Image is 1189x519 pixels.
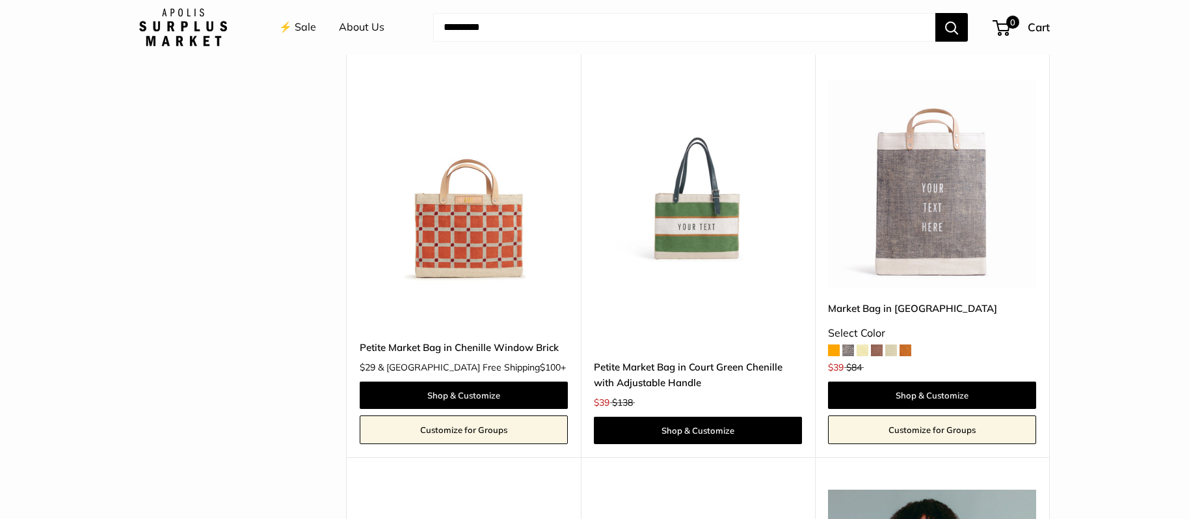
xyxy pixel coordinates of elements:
a: 0 Cart [994,17,1050,38]
a: About Us [339,18,384,37]
span: $138 [612,397,633,408]
img: Apolis: Surplus Market [139,8,227,46]
a: Shop & Customize [360,382,568,409]
a: description_Our very first Chenille-Jute Market bagdescription_Adjustable Handles for whatever mo... [594,79,802,288]
div: Select Color [828,324,1036,343]
span: 0 [1006,16,1019,29]
span: $84 [846,361,862,373]
a: Customize for Groups [828,415,1036,444]
img: description_Make it yours with personalized text [828,79,1036,288]
a: Shop & Customize [594,417,802,444]
span: $39 [828,361,844,373]
a: Market Bag in [GEOGRAPHIC_DATA] [828,301,1036,316]
img: Petite Market Bag in Chenille Window Brick [360,79,568,288]
span: $39 [594,397,609,408]
span: & [GEOGRAPHIC_DATA] Free Shipping + [378,363,566,372]
span: Cart [1028,20,1050,34]
input: Search... [433,13,935,42]
a: ⚡️ Sale [279,18,316,37]
img: description_Our very first Chenille-Jute Market bag [594,79,802,288]
a: Shop & Customize [828,382,1036,409]
a: Petite Market Bag in Chenille Window Brick [360,340,568,355]
a: Petite Market Bag in Court Green Chenille with Adjustable Handle [594,359,802,390]
a: Customize for Groups [360,415,568,444]
a: description_Make it yours with personalized textdescription_Our first every Chambray Jute bag... [828,79,1036,288]
a: Petite Market Bag in Chenille Window BrickPetite Market Bag in Chenille Window Brick [360,79,568,288]
span: $100 [540,361,561,373]
button: Search [935,13,968,42]
span: $29 [360,361,375,373]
